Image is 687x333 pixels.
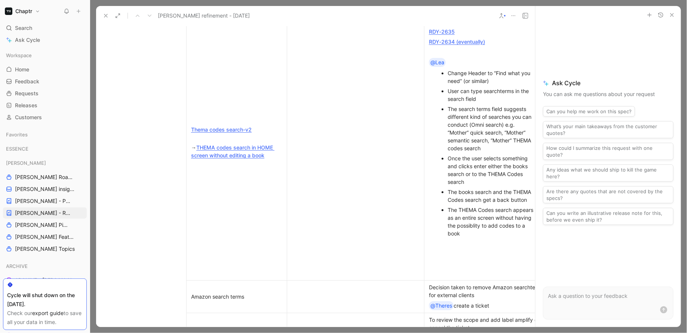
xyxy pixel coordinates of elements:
[3,64,87,75] a: Home
[191,293,282,300] div: Amazon search terms
[543,90,674,99] p: You can ask me questions about your request
[3,157,87,255] div: [PERSON_NAME][PERSON_NAME] Roadmap - open items[PERSON_NAME] insights[PERSON_NAME] - PLANNINGS[PE...
[3,157,87,169] div: [PERSON_NAME]
[15,221,70,229] span: [PERSON_NAME] Pipeline
[191,136,282,159] div: →
[3,143,87,154] div: ESSENCE
[191,126,252,133] a: Thema codes search-v2
[3,231,87,243] a: [PERSON_NAME] Features
[429,283,548,299] div: Decision taken to remove Amazon searchterms for external clients
[5,7,12,15] img: Chaptr
[3,22,87,34] div: Search
[3,243,87,255] a: [PERSON_NAME] Topics
[15,90,39,97] span: Requests
[543,143,674,160] button: How could I summarize this request with one quote?
[3,172,87,183] a: [PERSON_NAME] Roadmap - open items
[158,11,250,20] span: [PERSON_NAME] refinement - [DATE]
[448,87,537,103] div: User can type searchterms in the search field
[448,188,537,204] div: The books search and the THEMA Codes search get a back button
[6,131,28,138] span: Favorites
[15,209,73,217] span: [PERSON_NAME] - REFINEMENTS
[448,69,537,85] div: Change Header to “Find what you need” (or similar)
[15,78,39,85] span: Feedback
[15,245,75,253] span: [PERSON_NAME] Topics
[3,34,87,46] a: Ask Cycle
[3,129,87,140] div: Favorites
[543,78,674,87] span: Ask Cycle
[7,291,83,309] div: Cycle will shut down on the [DATE].
[3,88,87,99] a: Requests
[15,197,72,205] span: [PERSON_NAME] - PLANNINGS
[3,112,87,123] a: Customers
[3,50,87,61] div: Workspace
[429,28,455,35] a: RDY-2635
[15,66,29,73] span: Home
[15,24,32,33] span: Search
[15,102,37,109] span: Releases
[3,76,87,87] a: Feedback
[15,8,32,15] h1: Chaptr
[543,106,635,117] button: Can you help me work on this spec?
[6,145,28,152] span: ESSENCE
[6,159,46,167] span: [PERSON_NAME]
[543,121,674,138] button: What’s your main takeaways from the customer quotes?
[6,262,28,270] span: ARCHIVE
[430,58,444,67] div: @Lea
[3,195,87,207] a: [PERSON_NAME] - PLANNINGS
[3,143,87,157] div: ESSENCE
[3,219,87,231] a: [PERSON_NAME] Pipeline
[15,173,74,181] span: [PERSON_NAME] Roadmap - open items
[7,309,83,327] div: Check our to save all your data in time.
[543,164,674,182] button: Any ideas what we should ship to kill the game here?
[3,207,87,219] a: [PERSON_NAME] - REFINEMENTS
[6,52,32,59] span: Workspace
[15,36,40,44] span: Ask Cycle
[32,310,64,316] a: export guide
[448,206,537,237] div: The THEMA Codes search appears as an entire screen without having the possiblity to add codes to ...
[448,154,537,186] div: Once the user selects something and clicks enter either the books search or to the THEMA Codes se...
[15,114,42,121] span: Customers
[15,233,77,241] span: [PERSON_NAME] Features
[448,105,537,152] div: The search terms field suggests different kind of searches you can conduct (Omni search) e.g. “Mo...
[430,301,452,310] div: @Theres
[191,144,275,158] a: THEMA codes search in HOME screen without editing a book
[15,277,79,284] span: ARCHIVE - [PERSON_NAME] Pipeline
[429,38,485,45] a: RDY-2634 (eventually)
[3,184,87,195] a: [PERSON_NAME] insights
[3,275,87,286] a: ARCHIVE - [PERSON_NAME] Pipeline
[543,186,674,203] button: Are there any quotes that are not covered by the specs?
[429,301,548,310] div: create a ticket
[3,260,87,298] div: ARCHIVEARCHIVE - [PERSON_NAME] PipelineARCHIVE - Noa Pipeline
[15,185,76,193] span: [PERSON_NAME] insights
[3,100,87,111] a: Releases
[3,6,42,16] button: ChaptrChaptr
[3,260,87,272] div: ARCHIVE
[429,316,548,332] div: To review the scope and add label amplify or cancel the ticket
[543,208,674,225] button: Can you write an illustrative release note for this, before we even ship it?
